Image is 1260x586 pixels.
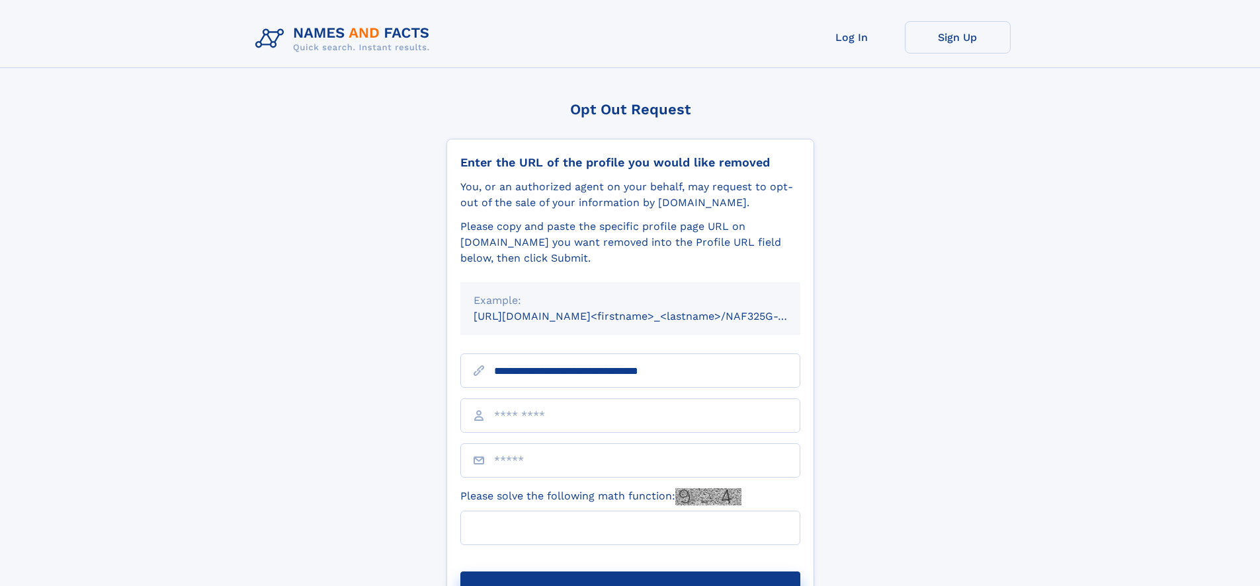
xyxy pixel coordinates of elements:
div: You, or an authorized agent on your behalf, may request to opt-out of the sale of your informatio... [460,179,800,211]
a: Sign Up [905,21,1011,54]
div: Please copy and paste the specific profile page URL on [DOMAIN_NAME] you want removed into the Pr... [460,219,800,266]
small: [URL][DOMAIN_NAME]<firstname>_<lastname>/NAF325G-xxxxxxxx [474,310,825,322]
label: Please solve the following math function: [460,488,741,505]
div: Example: [474,293,787,309]
div: Opt Out Request [446,101,814,118]
a: Log In [799,21,905,54]
img: Logo Names and Facts [250,21,441,57]
div: Enter the URL of the profile you would like removed [460,155,800,170]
